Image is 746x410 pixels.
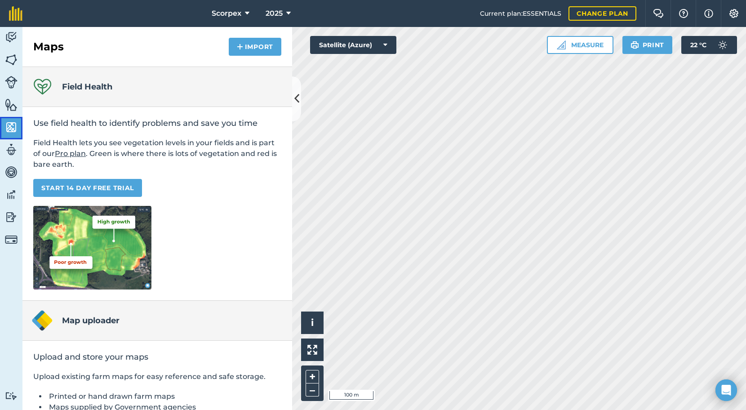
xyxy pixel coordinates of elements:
img: svg+xml;base64,PD94bWwgdmVyc2lvbj0iMS4wIiBlbmNvZGluZz0idXRmLTgiPz4KPCEtLSBHZW5lcmF0b3I6IEFkb2JlIE... [5,143,18,156]
img: svg+xml;base64,PHN2ZyB4bWxucz0iaHR0cDovL3d3dy53My5vcmcvMjAwMC9zdmciIHdpZHRoPSIxNyIgaGVpZ2h0PSIxNy... [704,8,713,19]
img: svg+xml;base64,PD94bWwgdmVyc2lvbj0iMS4wIiBlbmNvZGluZz0idXRmLTgiPz4KPCEtLSBHZW5lcmF0b3I6IEFkb2JlIE... [5,76,18,89]
p: Upload existing farm maps for easy reference and safe storage. [33,371,281,382]
a: Change plan [568,6,636,21]
img: svg+xml;base64,PD94bWwgdmVyc2lvbj0iMS4wIiBlbmNvZGluZz0idXRmLTgiPz4KPCEtLSBHZW5lcmF0b3I6IEFkb2JlIE... [5,233,18,246]
h2: Use field health to identify problems and save you time [33,118,281,129]
img: svg+xml;base64,PHN2ZyB4bWxucz0iaHR0cDovL3d3dy53My5vcmcvMjAwMC9zdmciIHdpZHRoPSI1NiIgaGVpZ2h0PSI2MC... [5,120,18,134]
img: Map uploader logo [31,310,53,331]
img: svg+xml;base64,PHN2ZyB4bWxucz0iaHR0cDovL3d3dy53My5vcmcvMjAwMC9zdmciIHdpZHRoPSI1NiIgaGVpZ2h0PSI2MC... [5,53,18,67]
img: Two speech bubbles overlapping with the left bubble in the forefront [653,9,664,18]
span: i [311,317,314,328]
img: fieldmargin Logo [9,6,22,21]
img: svg+xml;base64,PHN2ZyB4bWxucz0iaHR0cDovL3d3dy53My5vcmcvMjAwMC9zdmciIHdpZHRoPSIxOSIgaGVpZ2h0PSIyNC... [631,40,639,50]
button: Print [622,36,673,54]
a: START 14 DAY FREE TRIAL [33,179,142,197]
img: A cog icon [728,9,739,18]
img: svg+xml;base64,PD94bWwgdmVyc2lvbj0iMS4wIiBlbmNvZGluZz0idXRmLTgiPz4KPCEtLSBHZW5lcmF0b3I6IEFkb2JlIE... [5,210,18,224]
h2: Maps [33,40,64,54]
button: – [306,383,319,397]
button: Satellite (Azure) [310,36,396,54]
li: Printed or hand drawn farm maps [47,391,281,402]
img: Ruler icon [557,40,566,49]
span: 22 ° C [690,36,706,54]
button: i [301,312,324,334]
img: A question mark icon [678,9,689,18]
button: Import [229,38,281,56]
span: Scorpex [212,8,241,19]
button: + [306,370,319,383]
button: Measure [547,36,613,54]
h4: Field Health [62,80,112,93]
img: svg+xml;base64,PD94bWwgdmVyc2lvbj0iMS4wIiBlbmNvZGluZz0idXRmLTgiPz4KPCEtLSBHZW5lcmF0b3I6IEFkb2JlIE... [5,188,18,201]
img: svg+xml;base64,PHN2ZyB4bWxucz0iaHR0cDovL3d3dy53My5vcmcvMjAwMC9zdmciIHdpZHRoPSIxNCIgaGVpZ2h0PSIyNC... [237,41,243,52]
span: Current plan : ESSENTIALS [480,9,561,18]
span: 2025 [266,8,283,19]
img: svg+xml;base64,PHN2ZyB4bWxucz0iaHR0cDovL3d3dy53My5vcmcvMjAwMC9zdmciIHdpZHRoPSI1NiIgaGVpZ2h0PSI2MC... [5,98,18,111]
a: Pro plan [55,149,86,158]
img: svg+xml;base64,PD94bWwgdmVyc2lvbj0iMS4wIiBlbmNvZGluZz0idXRmLTgiPz4KPCEtLSBHZW5lcmF0b3I6IEFkb2JlIE... [5,165,18,179]
h2: Upload and store your maps [33,352,281,362]
img: svg+xml;base64,PD94bWwgdmVyc2lvbj0iMS4wIiBlbmNvZGluZz0idXRmLTgiPz4KPCEtLSBHZW5lcmF0b3I6IEFkb2JlIE... [5,392,18,400]
button: 22 °C [681,36,737,54]
img: svg+xml;base64,PD94bWwgdmVyc2lvbj0iMS4wIiBlbmNvZGluZz0idXRmLTgiPz4KPCEtLSBHZW5lcmF0b3I6IEFkb2JlIE... [5,31,18,44]
div: Open Intercom Messenger [715,379,737,401]
img: Four arrows, one pointing top left, one top right, one bottom right and the last bottom left [307,345,317,355]
p: Field Health lets you see vegetation levels in your fields and is part of our . Green is where th... [33,138,281,170]
img: svg+xml;base64,PD94bWwgdmVyc2lvbj0iMS4wIiBlbmNvZGluZz0idXRmLTgiPz4KPCEtLSBHZW5lcmF0b3I6IEFkb2JlIE... [714,36,732,54]
h4: Map uploader [62,314,120,327]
